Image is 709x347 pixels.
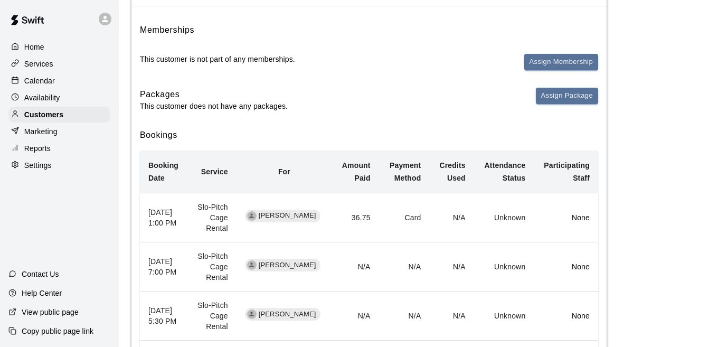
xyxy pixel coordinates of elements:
[278,167,290,176] b: For
[542,311,590,321] p: None
[254,260,320,270] span: [PERSON_NAME]
[342,161,371,182] b: Amount Paid
[474,242,534,292] td: Unknown
[8,39,110,55] a: Home
[8,124,110,139] a: Marketing
[24,59,53,69] p: Services
[148,161,178,182] b: Booking Date
[429,292,474,341] td: N/A
[247,260,257,270] div: Alex Olfert
[247,310,257,319] div: Alex Olfert
[8,107,110,123] a: Customers
[24,92,60,103] p: Availability
[140,54,295,64] p: This customer is not part of any memberships.
[22,288,62,298] p: Help Center
[332,292,379,341] td: N/A
[22,326,93,336] p: Copy public page link
[22,269,59,279] p: Contact Us
[189,292,237,341] td: Slo-Pitch Cage Rental
[140,101,288,111] p: This customer does not have any packages.
[24,76,55,86] p: Calendar
[140,292,189,341] th: [DATE] 5:30 PM
[429,242,474,292] td: N/A
[24,126,58,137] p: Marketing
[189,193,237,242] td: Slo-Pitch Cage Rental
[8,56,110,72] a: Services
[485,161,526,182] b: Attendance Status
[474,193,534,242] td: Unknown
[140,193,189,242] th: [DATE] 1:00 PM
[140,242,189,292] th: [DATE] 7:00 PM
[332,242,379,292] td: N/A
[189,242,237,292] td: Slo-Pitch Cage Rental
[8,90,110,106] a: Availability
[379,193,430,242] td: Card
[24,160,52,171] p: Settings
[390,161,421,182] b: Payment Method
[140,23,194,37] h6: Memberships
[524,54,598,70] button: Assign Membership
[544,161,590,182] b: Participating Staff
[24,143,51,154] p: Reports
[542,261,590,272] p: None
[332,193,379,242] td: 36.75
[542,212,590,223] p: None
[8,140,110,156] a: Reports
[474,292,534,341] td: Unknown
[379,242,430,292] td: N/A
[24,42,44,52] p: Home
[247,211,257,221] div: Alex Olfert
[379,292,430,341] td: N/A
[8,73,110,89] a: Calendar
[140,128,598,142] h6: Bookings
[201,167,228,176] b: Service
[8,157,110,173] a: Settings
[22,307,79,317] p: View public page
[439,161,465,182] b: Credits Used
[536,88,598,104] button: Assign Package
[429,193,474,242] td: N/A
[254,310,320,320] span: [PERSON_NAME]
[254,211,320,221] span: [PERSON_NAME]
[24,109,63,120] p: Customers
[140,88,288,101] h6: Packages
